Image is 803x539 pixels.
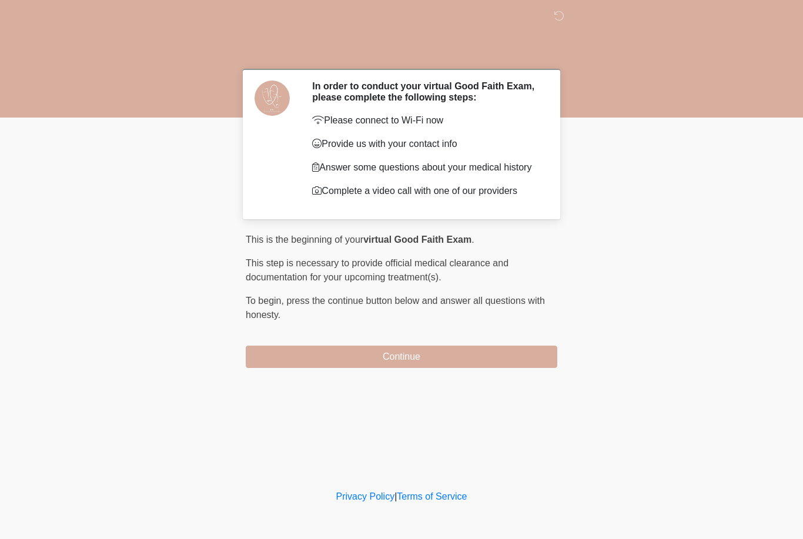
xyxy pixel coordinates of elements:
p: Answer some questions about your medical history [312,160,540,175]
span: This step is necessary to provide official medical clearance and documentation for your upcoming ... [246,258,508,282]
span: This is the beginning of your [246,235,363,245]
strong: virtual Good Faith Exam [363,235,471,245]
span: press the continue button below and answer all questions with honesty. [246,296,545,320]
p: Please connect to Wi-Fi now [312,113,540,128]
img: DM Wellness & Aesthetics Logo [234,9,249,24]
a: Privacy Policy [336,491,395,501]
span: . [471,235,474,245]
h2: In order to conduct your virtual Good Faith Exam, please complete the following steps: [312,81,540,103]
img: Agent Avatar [255,81,290,116]
h1: ‎ ‎ [237,42,566,64]
a: Terms of Service [397,491,467,501]
p: Complete a video call with one of our providers [312,184,540,198]
p: Provide us with your contact info [312,137,540,151]
button: Continue [246,346,557,368]
span: To begin, [246,296,286,306]
a: | [394,491,397,501]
